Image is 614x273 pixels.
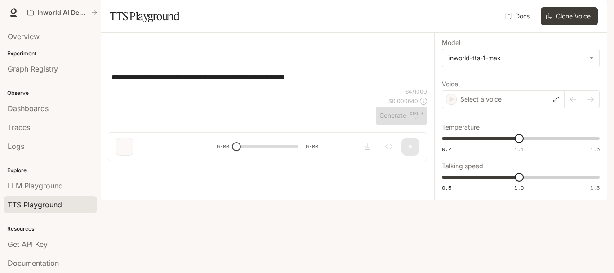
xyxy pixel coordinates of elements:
button: Clone Voice [541,7,598,25]
span: 0.5 [442,184,451,192]
button: All workspaces [23,4,102,22]
span: 1.0 [514,184,524,192]
span: 1.5 [590,145,600,153]
p: Talking speed [442,163,483,169]
span: 1.1 [514,145,524,153]
span: 1.5 [590,184,600,192]
p: Voice [442,81,458,87]
p: Model [442,40,460,46]
span: 0.7 [442,145,451,153]
p: Inworld AI Demos [37,9,88,17]
h1: TTS Playground [110,7,179,25]
p: Select a voice [460,95,502,104]
p: 64 / 1000 [405,88,427,95]
p: $ 0.000640 [388,97,418,105]
div: inworld-tts-1-max [449,54,585,63]
p: Temperature [442,124,480,130]
div: inworld-tts-1-max [442,49,599,67]
a: Docs [503,7,534,25]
